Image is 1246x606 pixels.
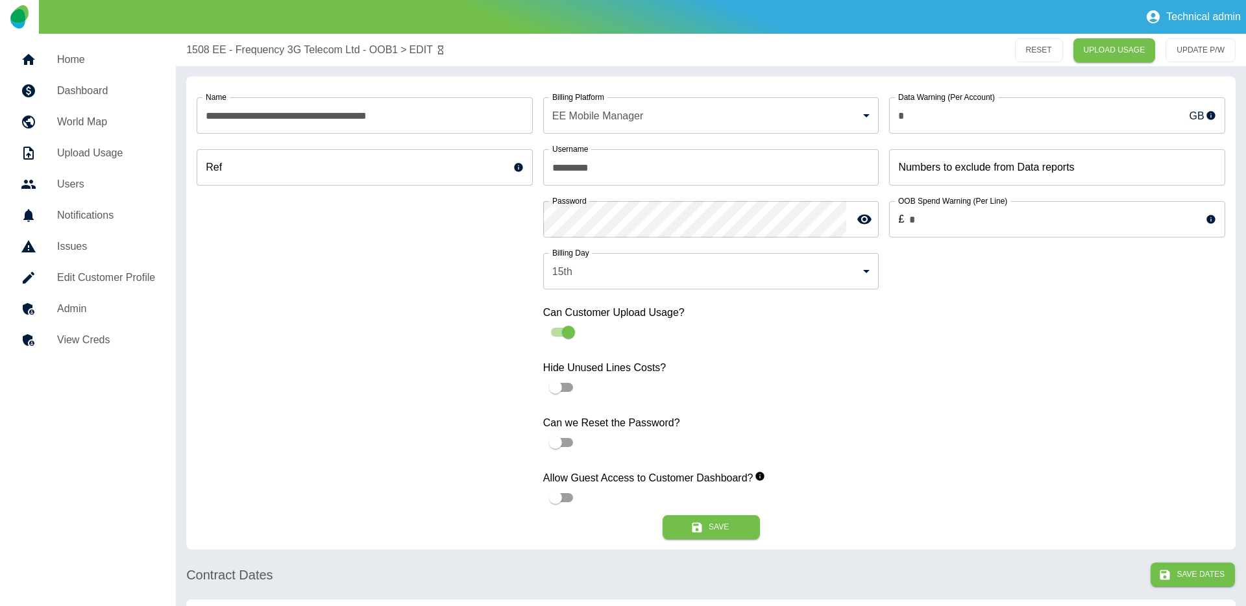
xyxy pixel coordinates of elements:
[400,42,406,58] p: >
[898,91,995,103] label: Data Warning (Per Account)
[10,138,165,169] a: Upload Usage
[1206,214,1216,224] svg: This sets the warning limit for each line’s Out-of-Bundle usage and usage exceeding the limit wil...
[186,564,273,585] h6: Contract Dates
[57,145,155,161] h5: Upload Usage
[513,162,524,173] svg: This is a unique reference for your use - it can be anything
[57,176,155,192] h5: Users
[10,262,165,293] a: Edit Customer Profile
[543,470,879,485] label: Allow Guest Access to Customer Dashboard?
[898,195,1007,206] label: OOB Spend Warning (Per Line)
[552,195,587,206] label: Password
[57,332,155,348] h5: View Creds
[10,293,165,324] a: Admin
[1166,11,1241,23] p: Technical admin
[409,42,433,58] a: EDIT
[57,52,155,67] h5: Home
[57,208,155,223] h5: Notifications
[851,206,877,232] button: toggle password visibility
[552,247,589,258] label: Billing Day
[543,305,879,320] label: Can Customer Upload Usage?
[10,324,165,356] a: View Creds
[1015,38,1063,62] button: RESET
[663,515,760,539] button: Save
[10,169,165,200] a: Users
[543,360,879,375] label: Hide Unused Lines Costs?
[1073,38,1156,62] a: UPLOAD USAGE
[186,42,398,58] a: 1508 EE - Frequency 3G Telecom Ltd - OOB1
[10,200,165,231] a: Notifications
[1206,110,1216,121] svg: This sets the monthly warning limit for your customer’s Mobile Data usage and will be displayed a...
[1140,4,1246,30] button: Technical admin
[1151,563,1235,587] button: Save Dates
[10,44,165,75] a: Home
[57,239,155,254] h5: Issues
[543,415,879,430] label: Can we Reset the Password?
[57,83,155,99] h5: Dashboard
[1166,38,1236,62] button: UPDATE P/W
[57,301,155,317] h5: Admin
[755,471,765,481] svg: When enabled, this allows guest users to view your customer dashboards.
[10,106,165,138] a: World Map
[10,75,165,106] a: Dashboard
[206,91,226,103] label: Name
[57,270,155,285] h5: Edit Customer Profile
[552,143,588,154] label: Username
[552,91,604,103] label: Billing Platform
[57,114,155,130] h5: World Map
[898,212,904,227] p: £
[10,231,165,262] a: Issues
[10,5,28,29] img: Logo
[543,97,879,134] div: EE Mobile Manager
[543,253,879,289] div: 15th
